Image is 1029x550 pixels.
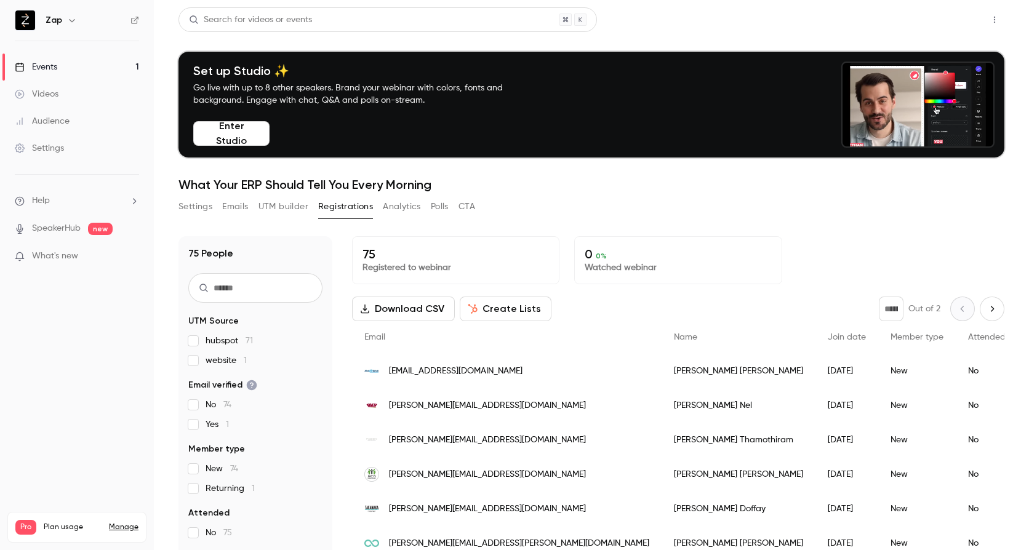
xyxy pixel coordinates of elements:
span: Pro [15,520,36,535]
div: [DATE] [815,457,878,492]
p: Out of 2 [908,303,940,315]
div: New [878,492,956,526]
button: Polls [431,197,449,217]
span: What's new [32,250,78,263]
p: 75 [362,247,549,261]
button: Share [926,7,975,32]
span: Attended [968,333,1006,341]
a: SpeakerHub [32,222,81,235]
div: Settings [15,142,64,154]
span: Attended [188,507,230,519]
span: [PERSON_NAME][EMAIL_ADDRESS][PERSON_NAME][DOMAIN_NAME] [389,537,649,550]
span: No [206,399,231,411]
button: Emails [222,197,248,217]
h6: Zap [46,14,62,26]
div: No [956,388,1018,423]
img: fuzionflooring.com [364,432,379,447]
div: Videos [15,88,58,100]
p: 0 [585,247,771,261]
img: Zap [15,10,35,30]
span: 75 [223,528,232,537]
button: CTA [458,197,475,217]
div: [PERSON_NAME] Doffay [662,492,815,526]
span: Returning [206,482,255,495]
h4: Set up Studio ✨ [193,63,532,78]
button: Registrations [318,197,373,217]
span: 74 [230,464,238,473]
span: No [206,527,232,539]
button: Create Lists [460,297,551,321]
div: [DATE] [815,423,878,457]
div: [PERSON_NAME] [PERSON_NAME] [662,354,815,388]
span: [PERSON_NAME][EMAIL_ADDRESS][DOMAIN_NAME] [389,503,586,516]
img: mcis.on.ca [364,467,379,482]
div: [PERSON_NAME] Nel [662,388,815,423]
span: 1 [226,420,229,429]
div: New [878,457,956,492]
div: No [956,457,1018,492]
div: [DATE] [815,354,878,388]
span: website [206,354,247,367]
button: Enter Studio [193,121,270,146]
span: 71 [246,337,253,345]
div: New [878,354,956,388]
button: UTM builder [258,197,308,217]
div: [DATE] [815,388,878,423]
span: Member type [891,333,943,341]
img: takamaka.sc [364,505,379,512]
span: Member type [188,443,245,455]
span: [EMAIL_ADDRESS][DOMAIN_NAME] [389,365,523,378]
span: Email verified [188,379,257,391]
div: [DATE] [815,492,878,526]
div: No [956,492,1018,526]
span: hubspot [206,335,253,347]
span: Yes [206,418,229,431]
span: 1 [244,356,247,365]
button: Analytics [383,197,421,217]
h1: 75 People [188,246,233,261]
span: 0 % [596,252,607,260]
img: netatwork.com [364,364,379,378]
div: Events [15,61,57,73]
button: Download CSV [352,297,455,321]
span: 1 [252,484,255,493]
button: Settings [178,197,212,217]
p: Go live with up to 8 other speakers. Brand your webinar with colors, fonts and background. Engage... [193,82,532,106]
div: Audience [15,115,70,127]
li: help-dropdown-opener [15,194,139,207]
span: Join date [828,333,866,341]
button: Next page [980,297,1004,321]
span: New [206,463,238,475]
span: Help [32,194,50,207]
iframe: Noticeable Trigger [124,251,139,262]
span: new [88,223,113,235]
span: Plan usage [44,522,102,532]
span: [PERSON_NAME][EMAIL_ADDRESS][DOMAIN_NAME] [389,434,586,447]
div: No [956,423,1018,457]
p: Registered to webinar [362,261,549,274]
img: bkb.co.za [364,398,379,413]
div: No [956,354,1018,388]
div: Search for videos or events [189,14,312,26]
span: [PERSON_NAME][EMAIL_ADDRESS][DOMAIN_NAME] [389,468,586,481]
div: New [878,388,956,423]
h1: What Your ERP Should Tell You Every Morning [178,177,1004,192]
div: New [878,423,956,457]
p: Watched webinar [585,261,771,274]
span: UTM Source [188,315,239,327]
div: [PERSON_NAME] Thamothiram [662,423,815,457]
span: Email [364,333,385,341]
span: Name [674,333,697,341]
span: [PERSON_NAME][EMAIL_ADDRESS][DOMAIN_NAME] [389,399,586,412]
a: Manage [109,522,138,532]
div: [PERSON_NAME] [PERSON_NAME] [662,457,815,492]
span: 74 [223,401,231,409]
